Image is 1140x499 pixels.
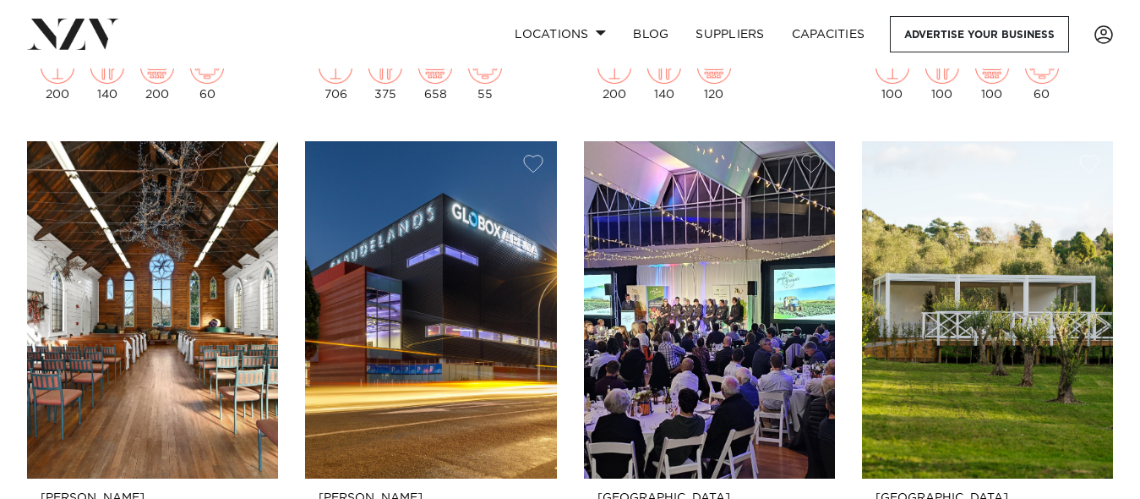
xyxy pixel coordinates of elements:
div: 200 [41,50,74,101]
div: 100 [875,50,909,101]
div: 200 [597,50,631,101]
a: Locations [501,16,619,52]
div: 120 [697,50,731,101]
a: BLOG [619,16,682,52]
a: SUPPLIERS [682,16,777,52]
a: Advertise your business [890,16,1069,52]
div: 100 [975,50,1009,101]
div: 706 [319,50,352,101]
div: 658 [418,50,452,101]
div: 60 [190,50,224,101]
img: nzv-logo.png [27,19,119,49]
a: Capacities [778,16,879,52]
div: 60 [1025,50,1059,101]
div: 200 [140,50,174,101]
div: 375 [368,50,402,101]
div: 55 [468,50,502,101]
div: 140 [90,50,124,101]
div: 100 [925,50,959,101]
div: 140 [647,50,681,101]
